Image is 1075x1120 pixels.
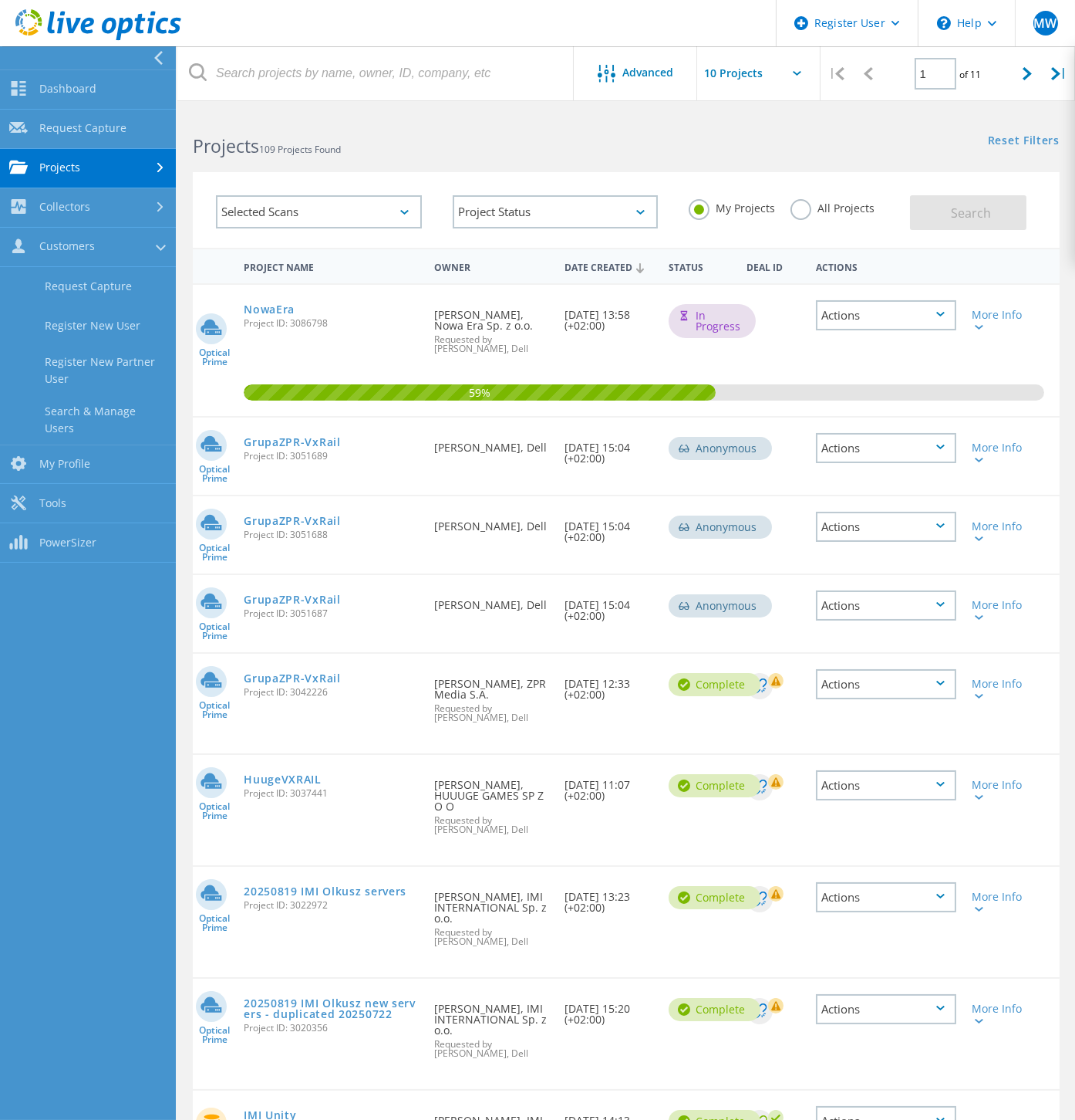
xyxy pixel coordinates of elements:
[816,770,956,800] div: Actions
[193,914,236,932] span: Optical Prime
[972,892,1026,913] div: More Info
[426,496,557,547] div: [PERSON_NAME], Dell
[434,335,549,354] span: Requested by [PERSON_NAME], Dell
[244,304,295,315] a: NowaEra
[426,867,557,962] div: [PERSON_NAME], IMI INTERNATIONAL Sp. z o.o.
[623,67,674,78] span: Advanced
[669,437,772,460] div: Anonymous
[937,16,951,30] svg: \n
[259,143,341,156] span: 109 Projects Found
[244,774,322,785] a: HuugeVXRAIL
[434,1040,549,1058] span: Requested by [PERSON_NAME], Dell
[557,575,661,637] div: [DATE] 15:04 (+02:00)
[244,516,341,526] a: GrupaZPR-VxRail
[988,135,1060,148] a: Reset Filters
[1033,17,1056,29] span: MW
[669,516,772,539] div: Anonymous
[193,701,236,719] span: Optical Prime
[244,530,419,540] span: Project ID: 3051688
[244,452,419,461] span: Project ID: 3051689
[661,252,739,280] div: Status
[244,609,419,618] span: Project ID: 3051687
[426,575,557,626] div: [PERSON_NAME], Dell
[193,622,236,641] span: Optical Prime
[193,465,236,483] span: Optical Prime
[669,594,772,618] div: Anonymous
[236,252,426,280] div: Project Name
[193,543,236,562] span: Optical Prime
[434,704,549,722] span: Requested by [PERSON_NAME], Dell
[557,285,661,347] div: [DATE] 13:58 (+02:00)
[669,998,760,1021] div: Complete
[1043,46,1075,101] div: |
[244,384,716,398] span: 59%
[193,348,236,367] span: Optical Prime
[426,418,557,469] div: [PERSON_NAME], Dell
[193,134,259,158] b: Projects
[216,195,422,228] div: Selected Scans
[790,199,874,214] label: All Projects
[15,32,181,43] a: Live Optics Dashboard
[557,755,661,817] div: [DATE] 11:07 (+02:00)
[426,252,557,280] div: Owner
[972,1003,1026,1025] div: More Info
[816,882,956,912] div: Actions
[816,669,956,699] div: Actions
[816,300,956,330] div: Actions
[426,979,557,1074] div: [PERSON_NAME], IMI INTERNATIONAL Sp. z o.o.
[960,68,982,81] span: of 11
[434,928,549,946] span: Requested by [PERSON_NAME], Dell
[808,252,964,280] div: Actions
[669,673,760,696] div: Complete
[244,886,406,897] a: 20250819 IMI Olkusz servers
[244,437,341,448] a: GrupaZPR-VxRail
[972,521,1026,543] div: More Info
[244,688,419,697] span: Project ID: 3042226
[972,780,1026,801] div: More Info
[244,319,419,328] span: Project ID: 3086798
[244,998,419,1020] a: 20250819 IMI Olkusz new servers - duplicated 20250722
[557,979,661,1040] div: [DATE] 15:20 (+02:00)
[557,867,661,929] div: [DATE] 13:23 (+02:00)
[244,901,419,910] span: Project ID: 3022972
[972,310,1026,331] div: More Info
[816,433,956,463] div: Actions
[193,1026,236,1044] span: Optical Prime
[821,46,852,101] div: |
[177,46,575,100] input: Search projects by name, owner, ID, company, etc
[557,252,661,281] div: Date Created
[972,442,1026,464] div: More Info
[557,654,661,716] div: [DATE] 12:33 (+02:00)
[689,199,775,214] label: My Projects
[951,205,991,222] span: Search
[739,252,808,280] div: Deal Id
[972,600,1026,621] div: More Info
[816,512,956,542] div: Actions
[669,886,760,909] div: Complete
[557,496,661,558] div: [DATE] 15:04 (+02:00)
[972,678,1026,700] div: More Info
[669,304,756,338] div: In Progress
[557,418,661,479] div: [DATE] 15:04 (+02:00)
[426,654,557,738] div: [PERSON_NAME], ZPR Media S.A.
[910,195,1026,230] button: Search
[244,1024,419,1033] span: Project ID: 3020356
[816,994,956,1024] div: Actions
[426,285,557,369] div: [PERSON_NAME], Nowa Era Sp. z o.o.
[426,755,557,850] div: [PERSON_NAME], HUUUGE GAMES SP Z O O
[434,816,549,834] span: Requested by [PERSON_NAME], Dell
[453,195,659,228] div: Project Status
[244,789,419,798] span: Project ID: 3037441
[669,774,760,797] div: Complete
[244,594,341,605] a: GrupaZPR-VxRail
[193,802,236,821] span: Optical Prime
[816,590,956,621] div: Actions
[244,673,341,684] a: GrupaZPR-VxRail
